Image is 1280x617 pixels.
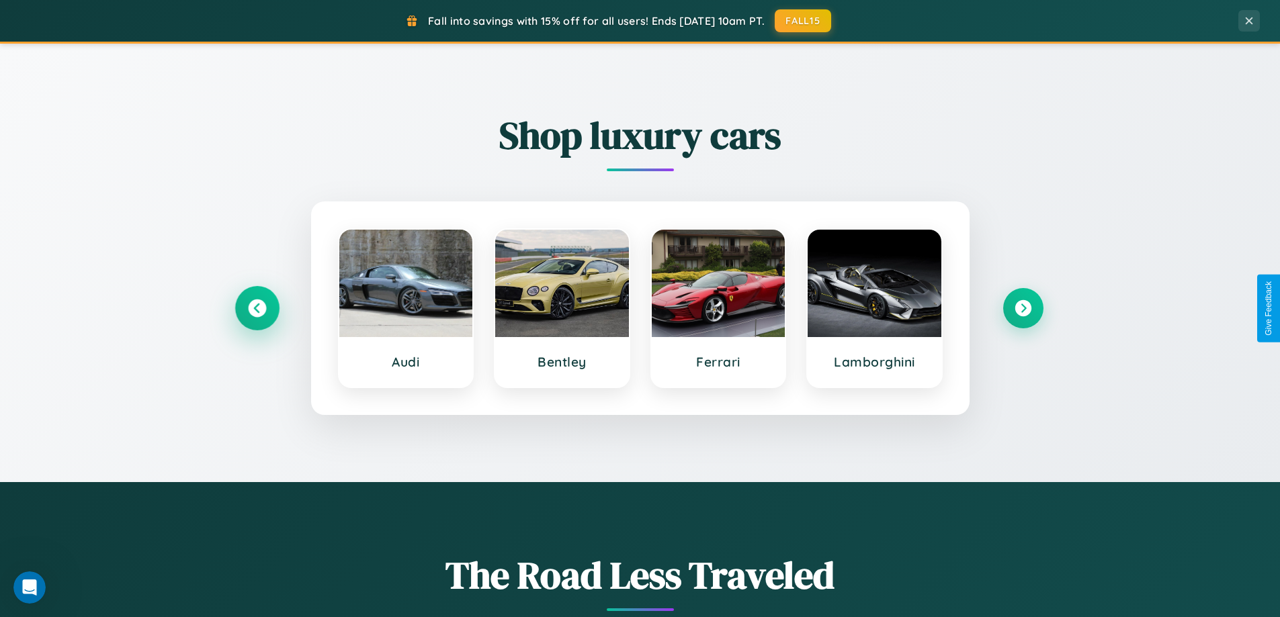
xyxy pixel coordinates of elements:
[13,571,46,604] iframe: Intercom live chat
[353,354,460,370] h3: Audi
[237,549,1043,601] h1: The Road Less Traveled
[428,14,765,28] span: Fall into savings with 15% off for all users! Ends [DATE] 10am PT.
[821,354,928,370] h3: Lamborghini
[1264,281,1273,336] div: Give Feedback
[775,9,831,32] button: FALL15
[665,354,772,370] h3: Ferrari
[509,354,615,370] h3: Bentley
[237,109,1043,161] h2: Shop luxury cars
